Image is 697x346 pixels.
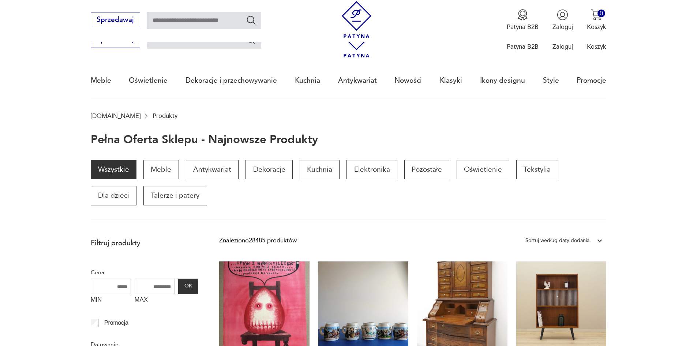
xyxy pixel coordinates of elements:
[300,160,340,179] a: Kuchnia
[552,9,573,31] button: Zaloguj
[104,318,128,328] p: Promocja
[219,236,297,245] div: Znaleziono 28485 produktów
[577,64,606,97] a: Promocje
[91,134,318,146] h1: Pełna oferta sklepu - najnowsze produkty
[552,23,573,31] p: Zaloguj
[591,9,602,21] img: Ikona koszyka
[246,34,256,45] button: Szukaj
[557,9,568,21] img: Ikonka użytkownika
[91,268,198,277] p: Cena
[440,64,462,97] a: Klasyki
[143,186,207,205] a: Talerze i patery
[543,64,559,97] a: Style
[186,64,277,97] a: Dekoracje i przechowywanie
[404,160,449,179] a: Pozostałe
[480,64,525,97] a: Ikony designu
[91,37,140,43] a: Sprzedawaj
[507,42,539,51] p: Patyna B2B
[346,160,397,179] a: Elektronika
[338,64,377,97] a: Antykwariat
[552,42,573,51] p: Zaloguj
[178,279,198,294] button: OK
[507,9,539,31] button: Patyna B2B
[91,12,140,28] button: Sprzedawaj
[507,23,539,31] p: Patyna B2B
[587,42,606,51] p: Koszyk
[91,64,111,97] a: Meble
[587,9,606,31] button: 0Koszyk
[91,18,140,23] a: Sprzedawaj
[143,160,179,179] a: Meble
[129,64,168,97] a: Oświetlenie
[186,160,239,179] a: Antykwariat
[507,9,539,31] a: Ikona medaluPatyna B2B
[91,238,198,248] p: Filtruj produkty
[517,9,528,21] img: Ikona medalu
[91,186,136,205] a: Dla dzieci
[91,294,131,308] label: MIN
[587,23,606,31] p: Koszyk
[135,294,175,308] label: MAX
[457,160,509,179] a: Oświetlenie
[516,160,558,179] a: Tekstylia
[338,1,375,38] img: Patyna - sklep z meblami i dekoracjami vintage
[394,64,422,97] a: Nowości
[153,112,177,119] p: Produkty
[246,160,292,179] a: Dekoracje
[525,236,589,245] div: Sortuj według daty dodania
[91,112,140,119] a: [DOMAIN_NAME]
[295,64,320,97] a: Kuchnia
[597,10,605,17] div: 0
[246,15,256,25] button: Szukaj
[91,160,136,179] a: Wszystkie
